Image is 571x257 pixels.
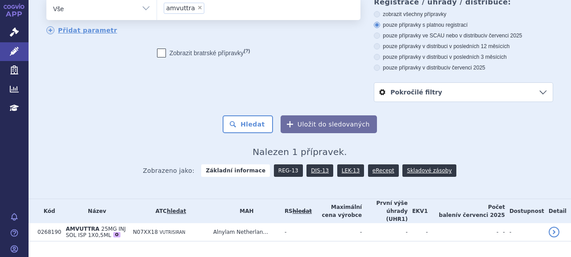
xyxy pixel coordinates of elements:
input: amvuttra [207,2,212,13]
th: RS [280,199,312,223]
th: Dostupnost [505,199,544,223]
th: Kód [33,199,61,223]
span: Zobrazeno jako: [143,164,194,177]
a: Skladové zásoby [402,164,456,177]
td: - [408,223,428,241]
th: Maximální cena výrobce [312,199,362,223]
strong: Základní informace [201,164,270,177]
span: N07XX18 [133,229,158,235]
abbr: (?) [244,48,250,54]
a: DIS-13 [306,164,333,177]
label: pouze přípravky v distribuci v posledních 3 měsících [374,53,553,61]
button: Hledat [223,115,273,133]
td: - [505,223,544,241]
td: - [280,223,312,241]
td: 0268190 [33,223,61,241]
a: detail [549,227,559,237]
td: Alnylam Netherlan... [209,223,280,241]
a: Pokročilé filtry [374,83,553,102]
a: vyhledávání neobsahuje žádnou platnou referenční skupinu [293,208,312,214]
a: REG-13 [274,164,303,177]
td: - [428,223,498,241]
span: VUTRISIRAN [160,230,186,235]
label: pouze přípravky ve SCAU nebo v distribuci [374,32,553,39]
td: - [362,223,408,241]
span: Nalezen 1 přípravek. [252,147,347,157]
span: v červenci 2025 [457,212,505,218]
span: amvuttra [166,5,195,11]
label: pouze přípravky s platnou registrací [374,21,553,29]
th: ATC [128,199,209,223]
button: Uložit do sledovaných [281,115,377,133]
span: × [197,5,203,10]
th: Detail [544,199,571,223]
td: - [312,223,362,241]
a: hledat [167,208,186,214]
span: 25MG INJ SOL ISP 1X0,5ML [66,226,125,238]
del: hledat [293,208,312,214]
div: O [113,232,120,237]
label: pouze přípravky v distribuci [374,64,553,71]
span: v červenci 2025 [448,65,485,71]
th: První výše úhrady (UHR1) [362,199,408,223]
a: Přidat parametr [46,26,117,34]
label: zobrazit všechny přípravky [374,11,553,18]
th: MAH [209,199,280,223]
a: eRecept [368,164,399,177]
th: EKV1 [408,199,428,223]
span: v červenci 2025 [484,33,522,39]
a: LEK-13 [337,164,364,177]
label: pouze přípravky v distribuci v posledních 12 měsících [374,43,553,50]
th: Počet balení [428,199,505,223]
span: AMVUTTRA [66,226,99,232]
th: Název [61,199,128,223]
td: - [498,223,505,241]
label: Zobrazit bratrské přípravky [157,49,250,57]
